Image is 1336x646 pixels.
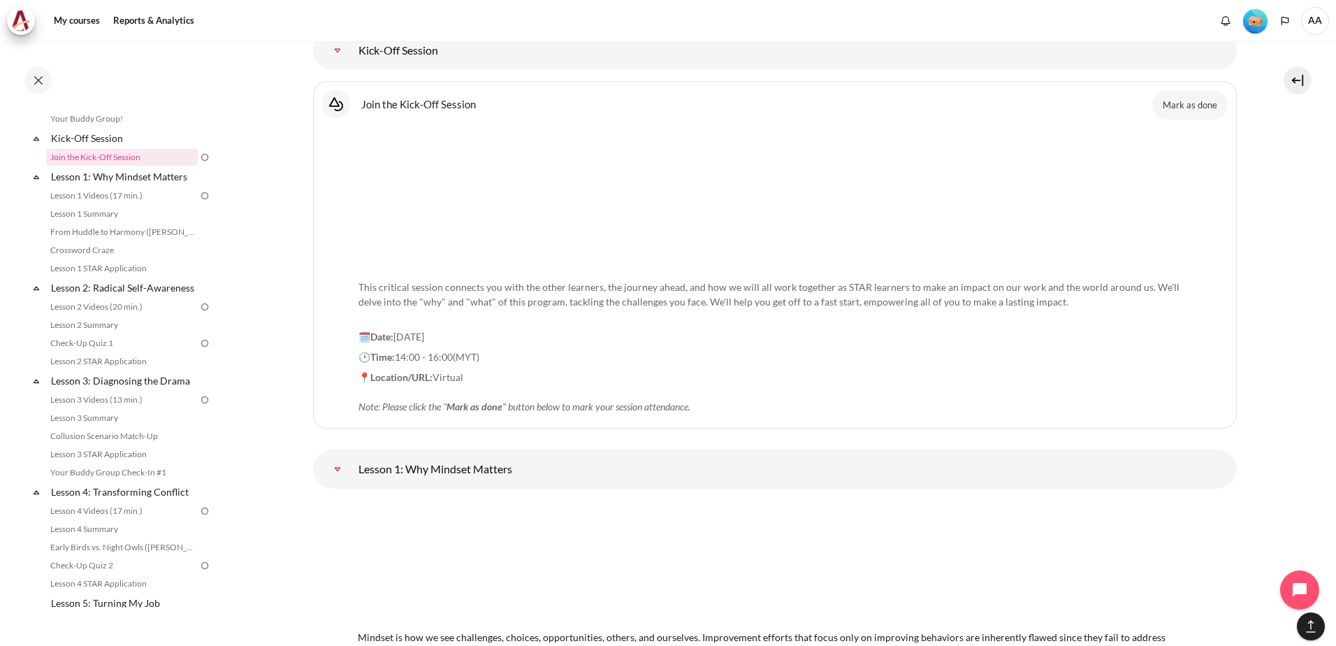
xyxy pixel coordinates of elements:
[395,351,479,363] span: 14:00 - 16:00
[29,170,43,184] span: Collapse
[46,242,198,259] a: Crossword Craze
[446,401,502,412] strong: Mark as done
[198,505,211,517] img: To do
[29,281,43,295] span: Collapse
[198,337,211,350] img: To do
[324,455,351,483] a: Lesson 1: Why Mindset Matters
[49,7,105,35] a: My courses
[46,317,198,333] a: Lesson 2 Summary
[1301,7,1329,35] span: AA
[1152,90,1228,120] button: Mark Join the Kick-Off Session as done
[1275,10,1295,31] button: Languages
[198,189,211,202] img: To do
[358,371,433,383] strong: 📍Location/URL:
[46,260,198,277] a: Lesson 1 STAR Application
[198,394,211,406] img: To do
[11,10,31,31] img: Architeck
[46,392,198,408] a: Lesson 3 Videos (13 min.)
[46,446,198,463] a: Lesson 3 STAR Application
[46,335,198,352] a: Check-Up Quiz 1
[46,464,198,481] a: Your Buddy Group Check-In #1
[46,110,198,127] a: Your Buddy Group!
[198,559,211,572] img: To do
[46,224,198,241] a: From Huddle to Harmony ([PERSON_NAME]'s Story)
[46,575,198,592] a: Lesson 4 STAR Application
[358,351,395,363] strong: 🕑Time:
[198,301,211,313] img: To do
[358,371,690,412] span: Virtual
[29,603,43,617] span: Collapse
[453,351,479,363] span: (MYT)
[46,503,198,519] a: Lesson 4 Videos (17 min.)
[46,410,198,426] a: Lesson 3 Summary
[358,329,1191,344] p: [DATE]
[46,557,198,574] a: Check-Up Quiz 2
[46,187,198,204] a: Lesson 1 Videos (17 min.)
[46,428,198,445] a: Collusion Scenario Match-Up
[29,131,43,145] span: Collapse
[358,500,1171,627] img: 1
[1301,7,1329,35] a: User menu
[1297,612,1325,640] button: [[backtotopbutton]]
[358,265,1191,324] p: This critical session connects you with the other learners, the journey ahead, and how we will al...
[46,299,198,315] a: Lesson 2 Videos (20 min.)
[1243,8,1268,34] div: Level #1
[7,7,42,35] a: Architeck Architeck
[46,206,198,222] a: Lesson 1 Summary
[49,129,198,148] a: Kick-Off Session
[1237,8,1273,34] a: Level #1
[358,401,690,412] em: Note: Please click the " " button below to mark your session attendance.
[361,97,476,110] a: Join the Kick-Off Session
[29,485,43,499] span: Collapse
[29,374,43,388] span: Collapse
[46,149,198,166] a: Join the Kick-Off Session
[49,371,198,390] a: Lesson 3: Diagnosing the Drama
[49,482,198,501] a: Lesson 4: Transforming Conflict
[49,594,198,627] a: Lesson 5: Turning My Job Outward
[358,331,393,343] strong: 🗓️Date:
[49,167,198,186] a: Lesson 1: Why Mindset Matters
[46,521,198,538] a: Lesson 4 Summary
[46,539,198,556] a: Early Birds vs. Night Owls ([PERSON_NAME]'s Story)
[1215,10,1236,31] div: Show notification window with no new notifications
[324,36,351,64] a: Kick-Off Session
[49,278,198,297] a: Lesson 2: Radical Self-Awareness
[108,7,199,35] a: Reports & Analytics
[1243,9,1268,34] img: Level #1
[198,151,211,164] img: To do
[46,353,198,370] a: Lesson 2 STAR Application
